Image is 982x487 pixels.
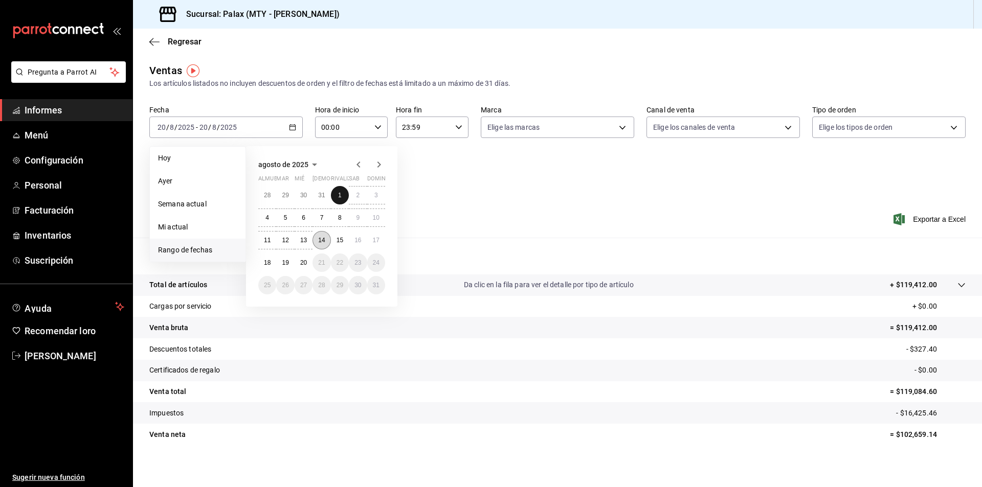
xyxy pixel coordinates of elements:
font: Marca [481,106,502,114]
button: 28 de julio de 2025 [258,186,276,204]
font: Hora fin [396,106,422,114]
button: 30 de agosto de 2025 [349,276,367,294]
font: Tipo de orden [812,106,856,114]
button: 2 de agosto de 2025 [349,186,367,204]
abbr: 23 de agosto de 2025 [354,259,361,266]
font: Inventarios [25,230,71,241]
button: 24 de agosto de 2025 [367,253,385,272]
input: -- [169,123,174,131]
button: abrir_cajón_menú [113,27,121,35]
button: 4 de agosto de 2025 [258,208,276,227]
font: = $119,412.00 [890,323,937,332]
font: almuerzo [258,175,288,182]
font: Recomendar loro [25,326,96,336]
font: Regresar [168,37,202,47]
button: 21 de agosto de 2025 [313,253,330,272]
input: -- [157,123,166,131]
font: 28 [264,192,271,199]
abbr: 14 de agosto de 2025 [318,237,325,244]
button: Regresar [149,37,202,47]
font: 10 [373,214,380,221]
font: Venta total [149,387,186,396]
button: 8 de agosto de 2025 [331,208,349,227]
abbr: 8 de agosto de 2025 [338,214,342,221]
font: 13 [300,237,307,244]
font: Hora de inicio [315,106,359,114]
abbr: sábado [349,175,360,186]
a: Pregunta a Parrot AI [7,74,126,85]
button: 15 de agosto de 2025 [331,231,349,249]
button: 16 de agosto de 2025 [349,231,367,249]
font: 22 [337,259,343,266]
font: Configuración [25,155,83,166]
font: Venta bruta [149,323,188,332]
font: mié [295,175,304,182]
font: sab [349,175,360,182]
font: = $119,084.60 [890,387,937,396]
font: rivalizar [331,175,359,182]
font: 21 [318,259,325,266]
abbr: 28 de julio de 2025 [264,192,271,199]
abbr: 25 de agosto de 2025 [264,282,271,289]
font: 5 [284,214,287,221]
font: 29 [282,192,288,199]
font: 14 [318,237,325,244]
abbr: 31 de julio de 2025 [318,192,325,199]
font: 26 [282,282,288,289]
button: 12 de agosto de 2025 [276,231,294,249]
abbr: 22 de agosto de 2025 [337,259,343,266]
button: 27 de agosto de 2025 [295,276,313,294]
font: 3 [374,192,378,199]
font: / [174,123,177,131]
img: Marcador de información sobre herramientas [187,64,199,77]
abbr: 3 de agosto de 2025 [374,192,378,199]
button: 26 de agosto de 2025 [276,276,294,294]
font: Informes [25,105,62,115]
button: 23 de agosto de 2025 [349,253,367,272]
font: - $0.00 [914,366,937,374]
button: agosto de 2025 [258,158,321,171]
font: Personal [25,180,62,191]
abbr: 26 de agosto de 2025 [282,282,288,289]
input: -- [212,123,217,131]
abbr: domingo [367,175,392,186]
abbr: 28 de agosto de 2025 [318,282,325,289]
button: 20 de agosto de 2025 [295,253,313,272]
abbr: 18 de agosto de 2025 [264,259,271,266]
font: 27 [300,282,307,289]
font: [PERSON_NAME] [25,351,96,361]
abbr: 16 de agosto de 2025 [354,237,361,244]
abbr: 31 de agosto de 2025 [373,282,380,289]
button: 7 de agosto de 2025 [313,208,330,227]
button: 3 de agosto de 2025 [367,186,385,204]
font: + $119,412.00 [890,281,937,289]
font: Elige los canales de venta [653,123,735,131]
font: 17 [373,237,380,244]
font: Exportar a Excel [913,215,966,223]
font: Canal de venta [646,106,695,114]
font: 31 [373,282,380,289]
font: Elige los tipos de orden [819,123,892,131]
abbr: 15 de agosto de 2025 [337,237,343,244]
button: 17 de agosto de 2025 [367,231,385,249]
font: Total de artículos [149,281,207,289]
abbr: 13 de agosto de 2025 [300,237,307,244]
abbr: lunes [258,175,288,186]
button: 29 de agosto de 2025 [331,276,349,294]
button: Pregunta a Parrot AI [11,61,126,83]
abbr: 9 de agosto de 2025 [356,214,360,221]
abbr: 1 de agosto de 2025 [338,192,342,199]
font: mar [276,175,288,182]
button: 31 de agosto de 2025 [367,276,385,294]
font: 11 [264,237,271,244]
abbr: 27 de agosto de 2025 [300,282,307,289]
button: 5 de agosto de 2025 [276,208,294,227]
font: dominio [367,175,392,182]
font: Rango de fechas [158,246,212,254]
font: Elige las marcas [487,123,540,131]
abbr: 19 de agosto de 2025 [282,259,288,266]
abbr: martes [276,175,288,186]
button: 14 de agosto de 2025 [313,231,330,249]
abbr: 17 de agosto de 2025 [373,237,380,244]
